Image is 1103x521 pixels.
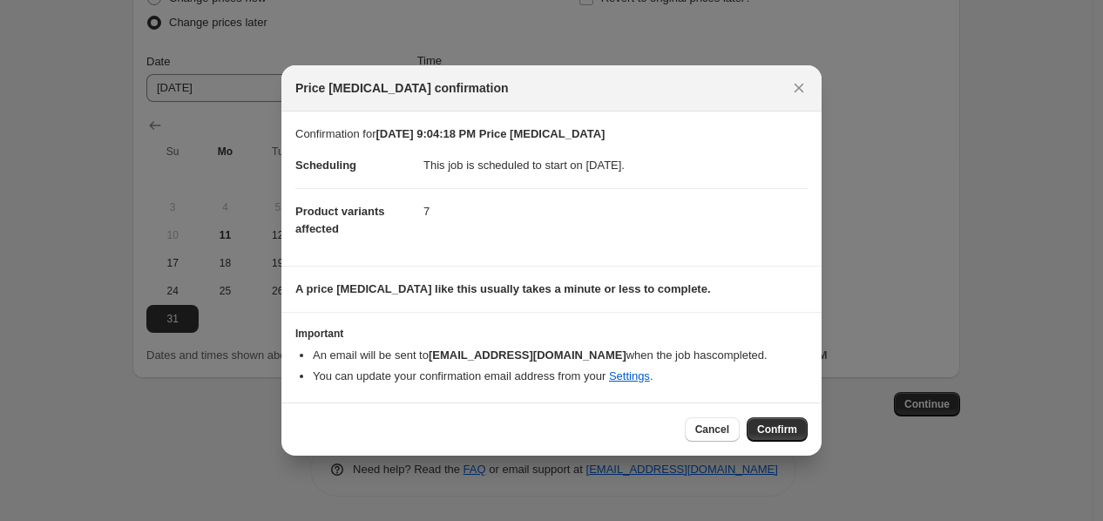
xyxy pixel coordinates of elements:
dd: 7 [423,188,808,234]
span: Confirm [757,423,797,436]
dd: This job is scheduled to start on [DATE]. [423,143,808,188]
p: Confirmation for [295,125,808,143]
b: [DATE] 9:04:18 PM Price [MEDICAL_DATA] [376,127,605,140]
h3: Important [295,327,808,341]
button: Close [787,76,811,100]
span: Price [MEDICAL_DATA] confirmation [295,79,509,97]
li: An email will be sent to when the job has completed . [313,347,808,364]
button: Confirm [747,417,808,442]
a: Settings [609,369,650,382]
button: Cancel [685,417,740,442]
b: A price [MEDICAL_DATA] like this usually takes a minute or less to complete. [295,282,711,295]
li: You can update your confirmation email address from your . [313,368,808,385]
span: Cancel [695,423,729,436]
span: Product variants affected [295,205,385,235]
span: Scheduling [295,159,356,172]
b: [EMAIL_ADDRESS][DOMAIN_NAME] [429,348,626,362]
